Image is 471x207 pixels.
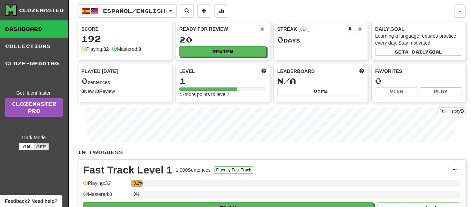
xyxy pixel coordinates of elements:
[298,27,309,32] a: (CDT)
[405,49,429,54] span: a daily
[375,48,462,56] button: Seta dailygoal
[81,77,168,86] div: sentences
[133,180,142,187] div: 3.2%
[179,91,266,98] div: 47 more points to level 2
[359,68,364,75] span: This week in points, UTC
[438,107,466,115] button: Full History
[277,35,364,44] div: Day s
[277,88,364,95] button: View
[277,26,346,32] div: Streak
[97,88,99,94] strong: 0
[83,180,128,191] div: Playing: 32
[214,4,228,18] button: More stats
[139,46,141,52] strong: 0
[81,68,118,75] span: Played [DATE]
[5,198,57,205] span: Open feedback widget
[78,4,177,18] button: Español/English
[214,166,253,174] button: Fluency Fast Track
[83,191,128,202] div: Mastered: 0
[277,35,284,44] span: 0
[179,77,266,85] div: 1
[197,4,211,18] button: Add sentence to collection
[5,90,63,96] div: Get fluent faster.
[81,46,109,53] div: Playing:
[179,68,195,75] span: Level
[375,77,462,85] div: 0
[81,88,84,94] strong: 0
[81,88,168,95] div: New / Review
[375,32,462,46] div: Learning a language requires practice every day. Stay motivated!
[180,4,194,18] button: Search sentences
[375,68,462,75] div: Favorites
[277,68,315,75] span: Leaderboard
[78,149,466,156] p: In Progress
[277,76,296,86] span: N/A
[179,26,258,32] div: Ready for Review
[5,134,63,141] div: Dark Mode
[19,143,34,150] button: On
[261,68,266,75] span: Score more points to level up
[83,165,172,175] div: Fast Track Level 1
[176,167,211,173] div: 1,000 Sentences
[179,35,266,44] div: 20
[5,98,63,117] a: ClozemasterPro
[375,26,462,32] div: Daily Goal
[19,7,64,14] div: Clozemaster
[81,35,168,43] div: 192
[34,143,49,150] button: Off
[375,87,418,95] button: View
[81,76,88,86] span: 0
[103,46,109,52] strong: 32
[103,8,165,14] span: Español / English
[420,87,462,95] button: Play
[81,26,168,32] div: Score
[179,46,266,57] button: Review
[112,46,141,53] div: Mastered:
